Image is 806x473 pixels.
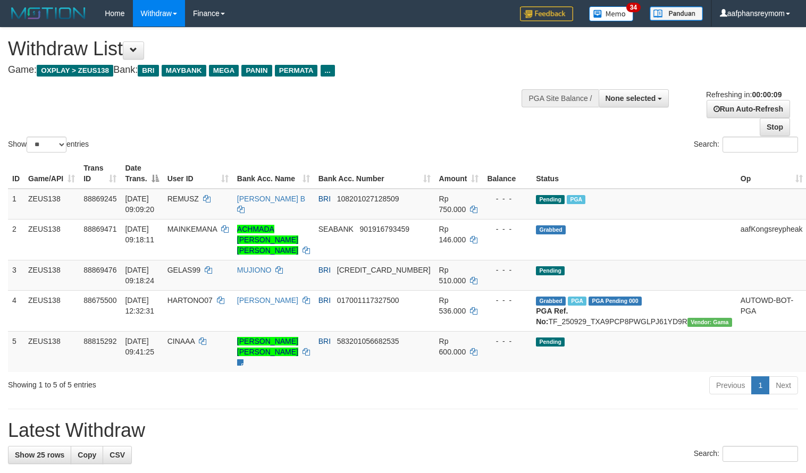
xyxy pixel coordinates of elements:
span: Rp 510.000 [439,266,466,285]
th: User ID: activate to sort column ascending [163,158,233,189]
span: [DATE] 09:41:25 [125,337,154,356]
a: Run Auto-Refresh [707,100,790,118]
div: PGA Site Balance / [522,89,598,107]
td: ZEUS138 [24,189,79,219]
th: Bank Acc. Name: activate to sort column ascending [233,158,314,189]
a: Copy [71,446,103,464]
span: BRI [138,65,158,77]
div: - - - [487,224,527,234]
span: [DATE] 09:09:20 [125,195,154,214]
span: [DATE] 09:18:24 [125,266,154,285]
span: SEABANK [318,225,354,233]
span: Marked by aafanarl [567,195,585,204]
td: 4 [8,290,24,331]
a: Show 25 rows [8,446,71,464]
span: CSV [110,451,125,459]
strong: 00:00:09 [752,90,782,99]
input: Search: [723,137,798,153]
td: 2 [8,219,24,260]
span: BRI [318,195,331,203]
span: Rp 146.000 [439,225,466,244]
b: PGA Ref. No: [536,307,568,326]
img: Button%20Memo.svg [589,6,634,21]
a: [PERSON_NAME] B [237,195,305,203]
span: Copy 017001117327500 to clipboard [337,296,399,305]
div: - - - [487,295,527,306]
a: 1 [751,376,769,394]
span: [DATE] 09:18:11 [125,225,154,244]
span: Copy 108201027128509 to clipboard [337,195,399,203]
span: 88869476 [83,266,116,274]
span: 88869245 [83,195,116,203]
h4: Game: Bank: [8,65,527,75]
h1: Withdraw List [8,38,527,60]
th: Trans ID: activate to sort column ascending [79,158,121,189]
span: OXPLAY > ZEUS138 [37,65,113,77]
span: Vendor URL: https://trx31.1velocity.biz [687,318,732,327]
a: Stop [760,118,790,136]
span: PERMATA [275,65,318,77]
span: 88869471 [83,225,116,233]
h1: Latest Withdraw [8,420,798,441]
img: panduan.png [650,6,703,21]
a: CSV [103,446,132,464]
td: 5 [8,331,24,372]
th: Game/API: activate to sort column ascending [24,158,79,189]
label: Search: [694,137,798,153]
span: Rp 536.000 [439,296,466,315]
th: Bank Acc. Number: activate to sort column ascending [314,158,435,189]
img: MOTION_logo.png [8,5,89,21]
span: Rp 600.000 [439,337,466,356]
span: Marked by aaftrukkakada [568,297,586,306]
select: Showentries [27,137,66,153]
span: MEGA [209,65,239,77]
td: ZEUS138 [24,331,79,372]
td: TF_250929_TXA9PCP8PWGLPJ61YD9R [532,290,736,331]
span: Copy 583201056682535 to clipboard [337,337,399,345]
span: [DATE] 12:32:31 [125,296,154,315]
th: Date Trans.: activate to sort column descending [121,158,163,189]
a: Previous [709,376,752,394]
span: 88815292 [83,337,116,345]
span: BRI [318,296,331,305]
span: Copy [78,451,96,459]
span: ... [321,65,335,77]
span: MAINKEMANA [167,225,217,233]
span: Pending [536,337,565,347]
label: Search: [694,446,798,462]
span: Pending [536,266,565,275]
span: 88675500 [83,296,116,305]
span: Copy 667201034642536 to clipboard [337,266,431,274]
td: 3 [8,260,24,290]
span: BRI [318,337,331,345]
span: CINAAA [167,337,195,345]
img: Feedback.jpg [520,6,573,21]
span: MAYBANK [162,65,206,77]
span: Pending [536,195,565,204]
button: None selected [599,89,669,107]
div: - - - [487,336,527,347]
span: PANIN [241,65,272,77]
th: Amount: activate to sort column ascending [435,158,483,189]
td: 1 [8,189,24,219]
span: GELAS99 [167,266,200,274]
span: Show 25 rows [15,451,64,459]
div: - - - [487,193,527,204]
a: ACHMADA [PERSON_NAME] [PERSON_NAME] [237,225,298,255]
th: Balance [483,158,532,189]
a: MUJIONO [237,266,272,274]
span: Rp 750.000 [439,195,466,214]
td: ZEUS138 [24,290,79,331]
td: ZEUS138 [24,219,79,260]
span: HARTONO07 [167,296,213,305]
span: BRI [318,266,331,274]
span: 34 [626,3,641,12]
span: REMUSZ [167,195,199,203]
div: - - - [487,265,527,275]
div: Showing 1 to 5 of 5 entries [8,375,328,390]
span: None selected [606,94,656,103]
span: Refreshing in: [706,90,782,99]
th: ID [8,158,24,189]
label: Show entries [8,137,89,153]
a: [PERSON_NAME] [PERSON_NAME] [237,337,298,356]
